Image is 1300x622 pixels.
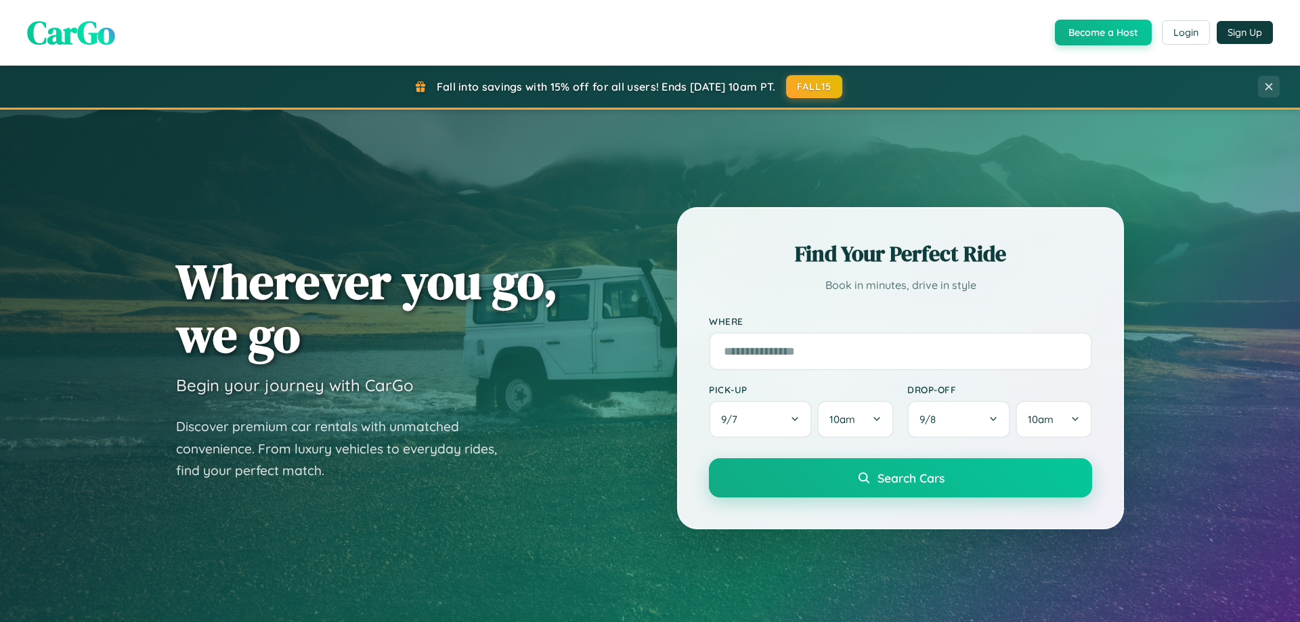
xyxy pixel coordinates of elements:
[829,413,855,426] span: 10am
[1217,21,1273,44] button: Sign Up
[709,384,894,395] label: Pick-up
[709,315,1092,327] label: Where
[907,401,1010,438] button: 9/8
[176,254,558,361] h1: Wherever you go, we go
[877,470,945,485] span: Search Cars
[1028,413,1054,426] span: 10am
[27,10,115,55] span: CarGo
[1162,20,1210,45] button: Login
[176,375,414,395] h3: Begin your journey with CarGo
[1055,20,1152,45] button: Become a Host
[907,384,1092,395] label: Drop-off
[176,416,515,482] p: Discover premium car rentals with unmatched convenience. From luxury vehicles to everyday rides, ...
[709,275,1092,295] p: Book in minutes, drive in style
[919,413,942,426] span: 9 / 8
[709,239,1092,269] h2: Find Your Perfect Ride
[817,401,894,438] button: 10am
[437,80,776,93] span: Fall into savings with 15% off for all users! Ends [DATE] 10am PT.
[721,413,744,426] span: 9 / 7
[786,75,843,98] button: FALL15
[709,458,1092,497] button: Search Cars
[1016,401,1092,438] button: 10am
[709,401,812,438] button: 9/7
